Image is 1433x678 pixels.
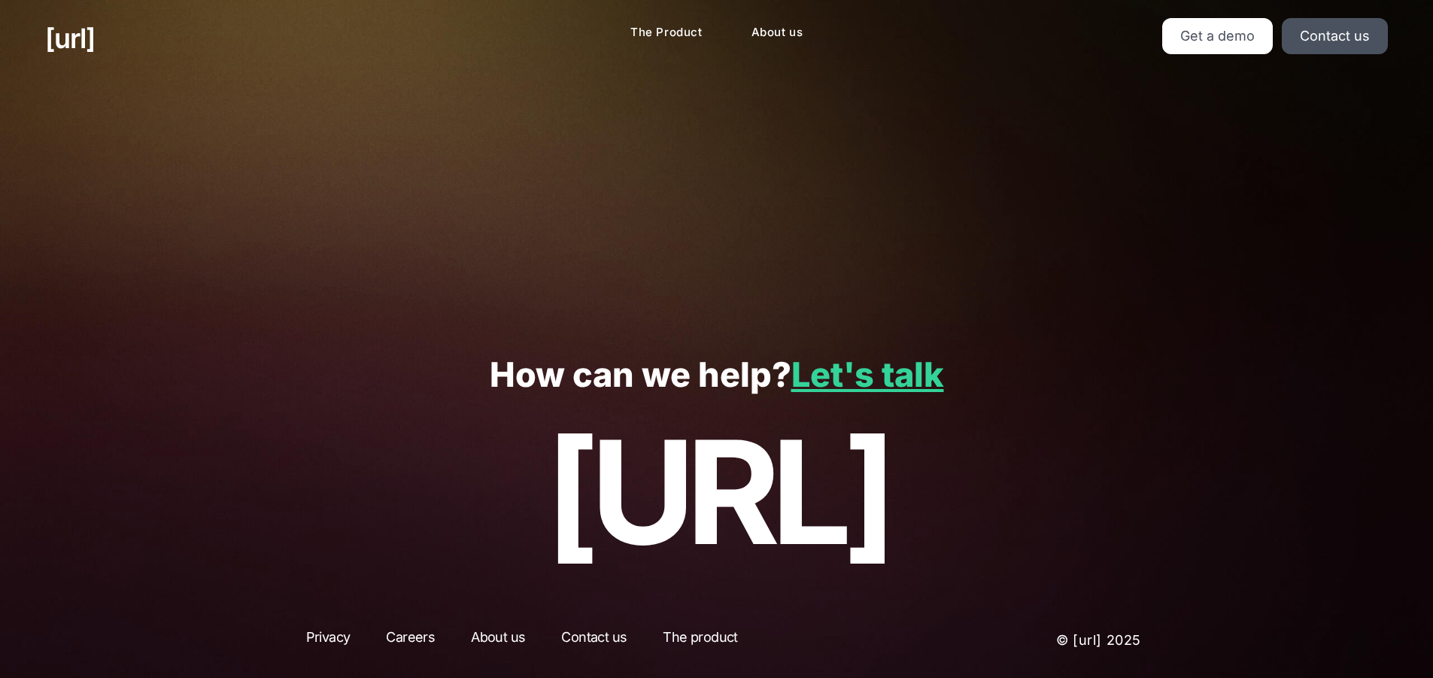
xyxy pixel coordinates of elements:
[293,627,364,654] a: Privacy
[649,627,751,654] a: The product
[1162,18,1273,54] a: Get a demo
[791,354,944,395] a: Let's talk
[45,18,95,59] a: [URL]
[1282,18,1388,54] a: Contact us
[457,627,539,654] a: About us
[45,356,1388,394] p: How can we help?
[618,18,715,47] a: The Product
[929,627,1142,654] p: © [URL] 2025
[739,18,815,47] a: About us
[372,627,448,654] a: Careers
[45,412,1388,573] p: [URL]
[548,627,640,654] a: Contact us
